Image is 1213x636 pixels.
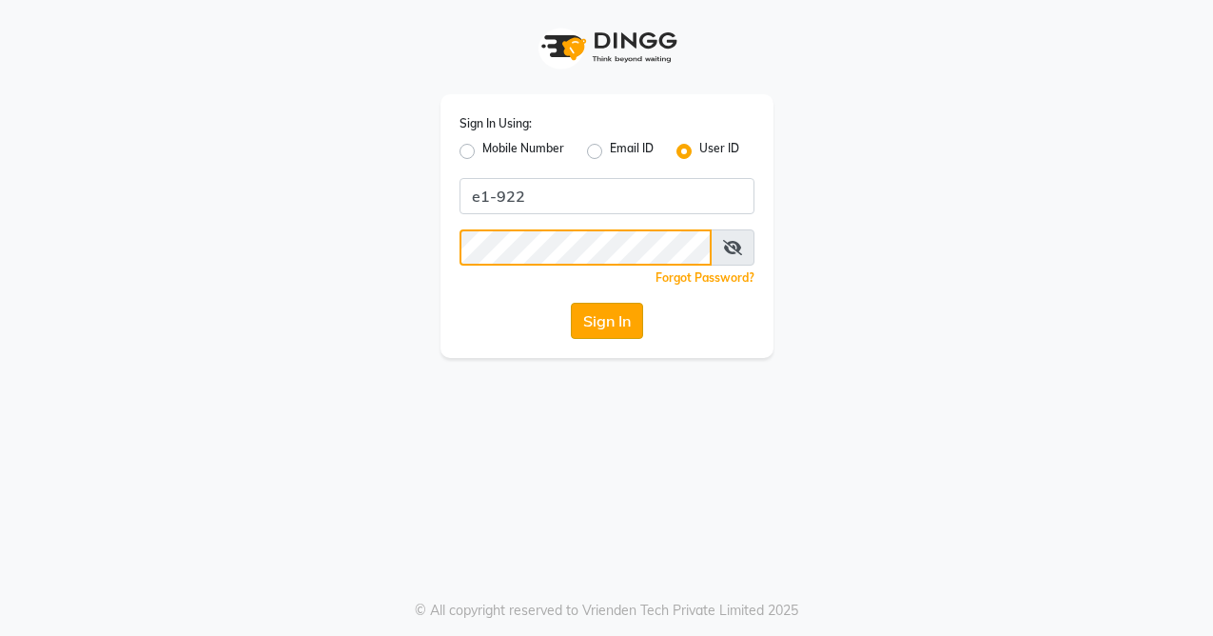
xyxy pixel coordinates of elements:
button: Sign In [571,303,643,339]
label: Mobile Number [482,140,564,163]
img: logo1.svg [531,19,683,75]
a: Forgot Password? [655,270,754,285]
label: User ID [699,140,739,163]
label: Sign In Using: [460,115,532,132]
label: Email ID [610,140,654,163]
input: Username [460,178,754,214]
input: Username [460,229,712,266]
